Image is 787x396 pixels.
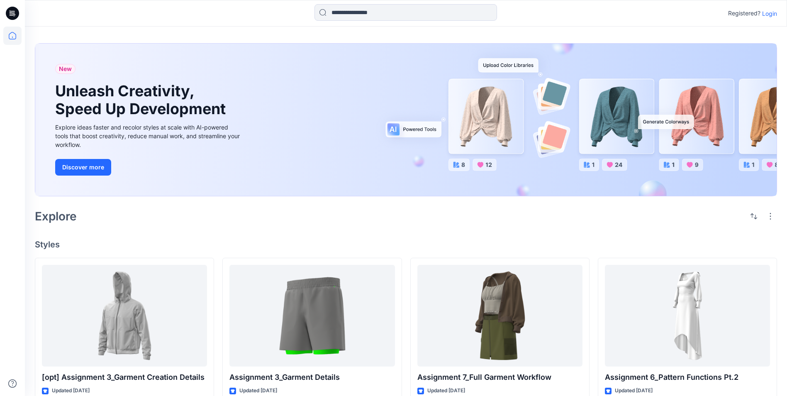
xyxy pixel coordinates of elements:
a: Assignment 7_Full Garment Workflow [417,265,582,367]
p: Registered? [728,8,760,18]
p: Assignment 6_Pattern Functions Pt.2 [605,372,770,383]
p: Updated [DATE] [239,386,277,395]
p: Assignment 3_Garment Details [229,372,395,383]
a: Assignment 6_Pattern Functions Pt.2 [605,265,770,367]
h1: Unleash Creativity, Speed Up Development [55,82,229,118]
span: New [59,64,72,74]
div: Explore ideas faster and recolor styles at scale with AI-powered tools that boost creativity, red... [55,123,242,149]
a: Discover more [55,159,242,176]
p: Updated [DATE] [52,386,90,395]
a: Assignment 3_Garment Details [229,265,395,367]
p: Updated [DATE] [427,386,465,395]
p: Assignment 7_Full Garment Workflow [417,372,582,383]
p: Updated [DATE] [615,386,653,395]
h4: Styles [35,240,777,249]
p: [opt] Assignment 3_Garment Creation Details [42,372,207,383]
a: [opt] Assignment 3_Garment Creation Details [42,265,207,367]
p: Login [762,9,777,18]
h2: Explore [35,210,77,223]
button: Discover more [55,159,111,176]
